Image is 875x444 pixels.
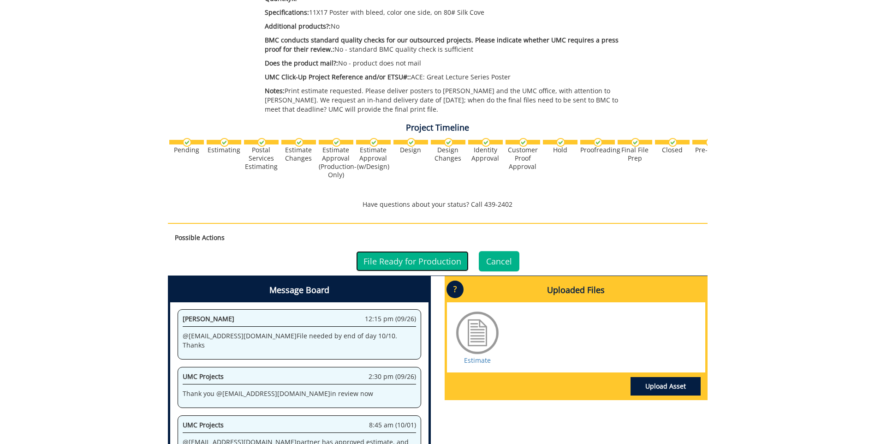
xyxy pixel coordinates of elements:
p: Thank you @ [EMAIL_ADDRESS][DOMAIN_NAME] in review now [183,389,416,398]
span: 12:15 pm (09/26) [365,314,416,324]
img: checkmark [332,138,341,147]
img: checkmark [183,138,191,147]
h4: Uploaded Files [447,278,705,302]
span: Specifications: [265,8,309,17]
span: BMC conducts standard quality checks for our outsourced projects. Please indicate whether UMC req... [265,36,619,54]
img: checkmark [444,138,453,147]
img: checkmark [519,138,528,147]
p: 11X17 Poster with bleed, color one side, on 80# Silk Cove [265,8,626,17]
img: checkmark [369,138,378,147]
div: Design Changes [431,146,465,162]
div: Design [393,146,428,154]
img: checkmark [594,138,602,147]
strong: Possible Actions [175,233,225,242]
span: Notes: [265,86,285,95]
span: 8:45 am (10/01) [369,420,416,430]
img: checkmark [295,138,304,147]
div: Final File Prep [618,146,652,162]
img: checkmark [407,138,416,147]
img: checkmark [668,138,677,147]
p: Have questions about your status? Call 439-2402 [168,200,708,209]
img: checkmark [257,138,266,147]
div: Pending [169,146,204,154]
div: Pre-Press [692,146,727,154]
img: checkmark [482,138,490,147]
p: @ [EMAIL_ADDRESS][DOMAIN_NAME] File needed by end of day 10/10. Thanks [183,331,416,350]
img: checkmark [631,138,640,147]
p: ? [446,281,464,298]
p: No - product does not mail [265,59,626,68]
h4: Message Board [170,278,429,302]
p: No - standard BMC quality check is sufficient [265,36,626,54]
a: File Ready for Production [356,251,469,271]
span: UMC Projects [183,420,224,429]
div: Postal Services Estimating [244,146,279,171]
div: Customer Proof Approval [506,146,540,171]
a: Estimate [464,356,491,365]
span: [PERSON_NAME] [183,314,234,323]
div: Estimate Changes [281,146,316,162]
span: 2:30 pm (09/26) [369,372,416,381]
div: Estimate Approval (Production-Only) [319,146,353,179]
div: Estimating [207,146,241,154]
div: Estimate Approval (w/Design) [356,146,391,171]
p: Print estimate requested. Please deliver posters to [PERSON_NAME] and the UMC office, with attent... [265,86,626,114]
p: No [265,22,626,31]
h4: Project Timeline [168,123,708,132]
div: Closed [655,146,690,154]
img: checkmark [220,138,229,147]
a: Cancel [479,251,519,271]
div: Hold [543,146,577,154]
span: UMC Projects [183,372,224,381]
img: checkmark [706,138,714,147]
span: Additional products?: [265,22,331,30]
span: Does the product mail?: [265,59,338,67]
div: Proofreading [580,146,615,154]
span: UMC Click-Up Project Reference and/or ETSU#:: [265,72,411,81]
a: Upload Asset [631,377,701,396]
div: Identity Approval [468,146,503,162]
img: checkmark [556,138,565,147]
p: ACE: Great Lecture Series Poster [265,72,626,82]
